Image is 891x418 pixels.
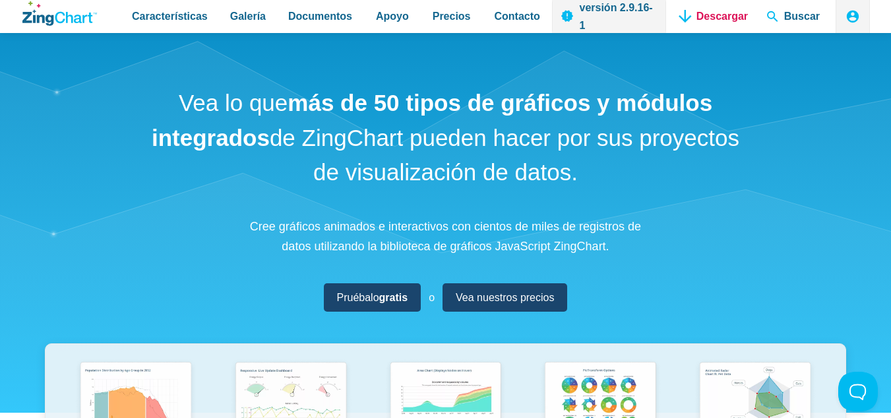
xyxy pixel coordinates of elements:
font: Cree gráficos animados e interactivos con cientos de miles de registros de datos utilizando la bi... [250,220,641,254]
font: de ZingChart pueden hacer por sus proyectos de visualización de datos. [270,125,739,186]
font: Contacto [495,11,540,22]
font: Vea nuestros precios [456,292,554,303]
font: Galería [230,11,266,22]
font: Documentos [288,11,352,22]
font: Apoyo [376,11,409,22]
iframe: Toggle Customer Support [838,372,878,411]
a: Logotipo de ZingChart. Haga clic para volver a la página de inicio. [22,1,97,26]
font: más de 50 tipos de gráficos y módulos integrados [152,90,712,151]
font: Vea lo que [179,90,288,116]
font: Precios [433,11,471,22]
font: o [429,292,435,303]
font: gratis [379,292,408,303]
a: Vea nuestros precios [443,283,567,312]
a: Pruébalogratis [324,283,421,312]
font: Pruébalo [337,292,379,303]
font: Características [132,11,208,22]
